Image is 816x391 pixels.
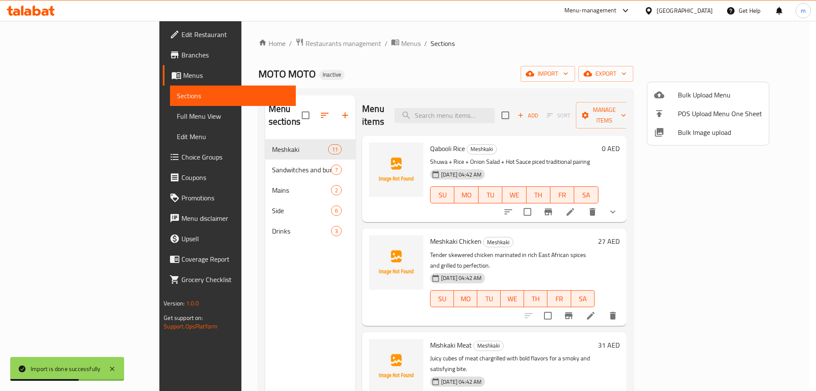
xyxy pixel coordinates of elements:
[647,104,769,123] li: POS Upload Menu One Sheet
[647,86,769,104] li: Upload bulk menu
[678,108,762,119] span: POS Upload Menu One Sheet
[31,364,100,374] div: Import is done successfully
[678,90,762,100] span: Bulk Upload Menu
[678,127,762,137] span: Bulk Image upload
